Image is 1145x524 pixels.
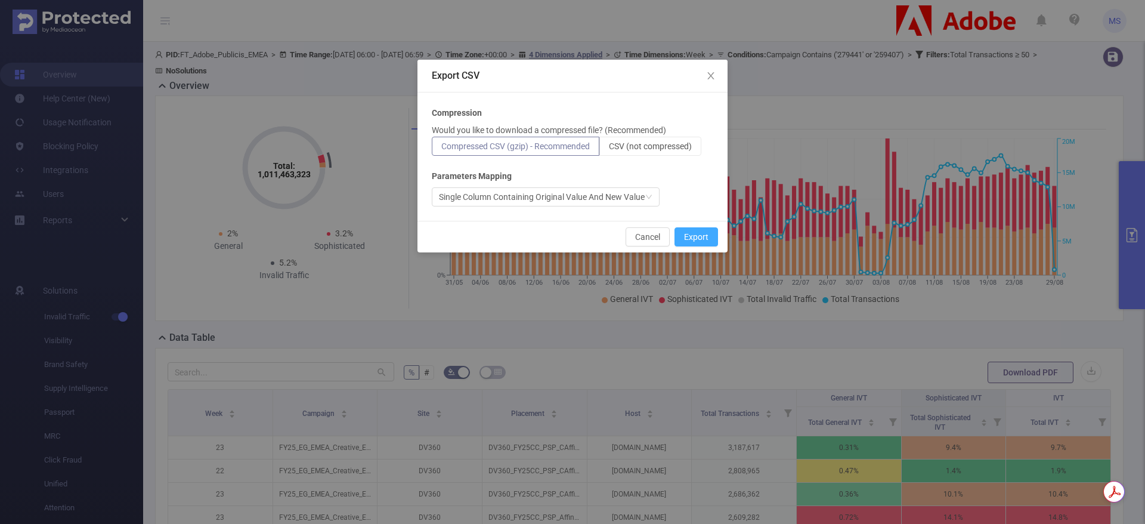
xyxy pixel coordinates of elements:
[439,188,645,206] div: Single Column Containing Original Value And New Value
[694,60,728,93] button: Close
[674,227,718,246] button: Export
[432,69,713,82] div: Export CSV
[432,170,512,183] b: Parameters Mapping
[609,141,692,151] span: CSV (not compressed)
[626,227,670,246] button: Cancel
[645,193,652,202] i: icon: down
[432,124,666,137] p: Would you like to download a compressed file? (Recommended)
[441,141,590,151] span: Compressed CSV (gzip) - Recommended
[706,71,716,81] i: icon: close
[432,107,482,119] b: Compression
